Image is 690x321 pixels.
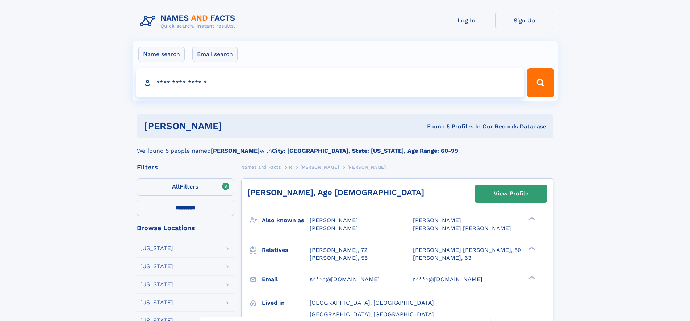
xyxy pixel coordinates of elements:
[325,123,546,131] div: Found 5 Profiles In Our Records Database
[140,263,173,269] div: [US_STATE]
[310,246,367,254] a: [PERSON_NAME], 72
[140,245,173,251] div: [US_STATE]
[310,217,358,224] span: [PERSON_NAME]
[413,254,471,262] a: [PERSON_NAME], 63
[310,299,434,306] span: [GEOGRAPHIC_DATA], [GEOGRAPHIC_DATA]
[172,183,180,190] span: All
[262,244,310,256] h3: Relatives
[475,185,547,202] a: View Profile
[527,68,554,97] button: Search Button
[262,297,310,309] h3: Lived in
[140,282,173,287] div: [US_STATE]
[494,185,528,202] div: View Profile
[527,216,535,221] div: ❯
[211,147,260,154] b: [PERSON_NAME]
[413,217,461,224] span: [PERSON_NAME]
[438,12,495,29] a: Log In
[527,246,535,250] div: ❯
[413,225,511,232] span: [PERSON_NAME] [PERSON_NAME]
[310,254,368,262] a: [PERSON_NAME], 55
[262,214,310,227] h3: Also known as
[300,165,339,170] span: [PERSON_NAME]
[413,246,521,254] a: [PERSON_NAME] [PERSON_NAME], 50
[137,164,234,170] div: Filters
[272,147,458,154] b: City: [GEOGRAPHIC_DATA], State: [US_STATE], Age Range: 60-99
[137,12,241,31] img: Logo Names and Facts
[138,47,185,62] label: Name search
[289,165,292,170] span: R
[140,300,173,305] div: [US_STATE]
[495,12,553,29] a: Sign Up
[527,275,535,280] div: ❯
[192,47,238,62] label: Email search
[289,162,292,172] a: R
[137,225,234,231] div: Browse Locations
[310,311,434,318] span: [GEOGRAPHIC_DATA], [GEOGRAPHIC_DATA]
[136,68,524,97] input: search input
[144,122,325,131] h1: [PERSON_NAME]
[137,138,553,155] div: We found 5 people named with .
[300,162,339,172] a: [PERSON_NAME]
[310,225,358,232] span: [PERSON_NAME]
[241,162,281,172] a: Names and Facts
[347,165,386,170] span: [PERSON_NAME]
[137,178,234,196] label: Filters
[262,273,310,286] h3: Email
[247,188,424,197] a: [PERSON_NAME], Age [DEMOGRAPHIC_DATA]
